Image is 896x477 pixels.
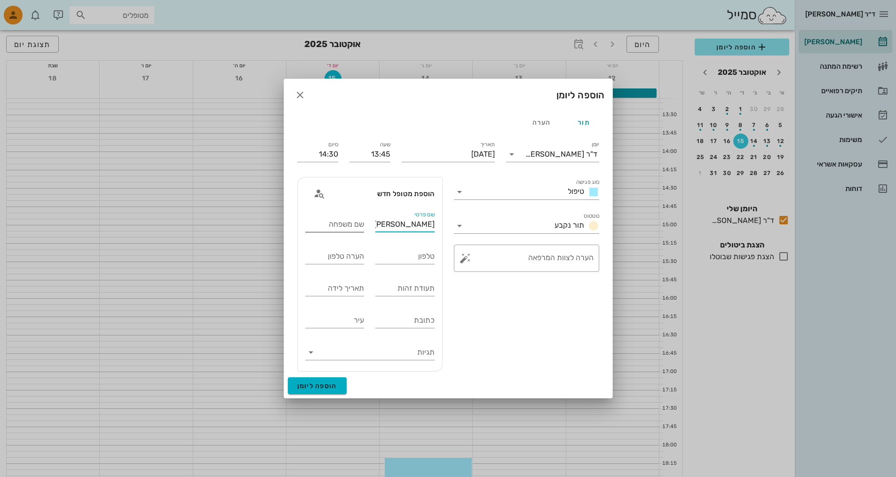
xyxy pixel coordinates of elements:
button: הוספה ליומן [288,377,347,394]
span: הוספת מטופל חדש [377,190,435,198]
span: תור נקבע [555,221,584,230]
div: יומןד"ר [PERSON_NAME] [506,147,599,162]
label: שעה [380,141,390,148]
span: טיפול [568,187,584,196]
div: הוספה ליומן [556,87,605,103]
label: שם פרטי [414,211,435,218]
div: סטטוסתור נקבע [454,218,599,233]
label: סיום [328,141,338,148]
div: ד"ר [PERSON_NAME] [525,150,597,159]
label: יומן [591,141,599,148]
div: סוג פגישהטיפול [454,184,599,199]
label: סטטוס [584,213,599,220]
div: הערה [520,111,563,134]
span: הוספה ליומן [297,382,337,390]
label: סוג פגישה [576,179,599,186]
div: תור [563,111,605,134]
div: תגיות [305,345,435,360]
label: תאריך [480,141,495,148]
